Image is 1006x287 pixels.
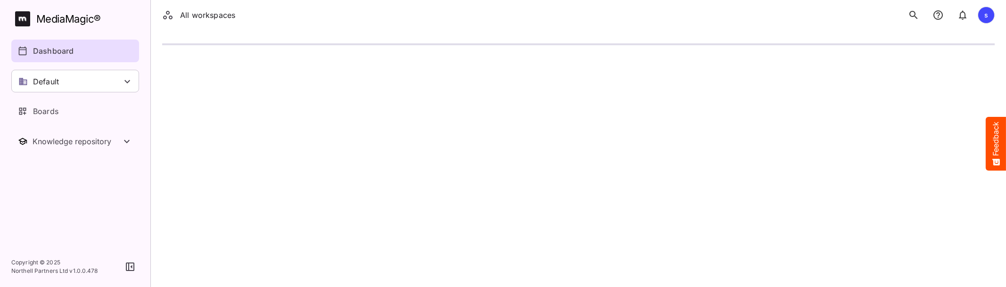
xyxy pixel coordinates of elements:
p: Default [33,76,59,87]
button: Feedback [986,117,1006,171]
nav: Knowledge repository [11,130,139,153]
a: MediaMagic® [15,11,139,26]
div: Knowledge repository [33,137,121,146]
p: Northell Partners Ltd v 1.0.0.478 [11,267,98,275]
p: Copyright © 2025 [11,258,98,267]
p: Dashboard [33,45,74,57]
button: Toggle Knowledge repository [11,130,139,153]
button: notifications [929,6,948,25]
a: Dashboard [11,40,139,62]
button: search [904,6,923,25]
a: Boards [11,100,139,123]
div: s [978,7,995,24]
div: MediaMagic ® [36,11,101,27]
p: Boards [33,106,58,117]
button: notifications [953,6,972,25]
